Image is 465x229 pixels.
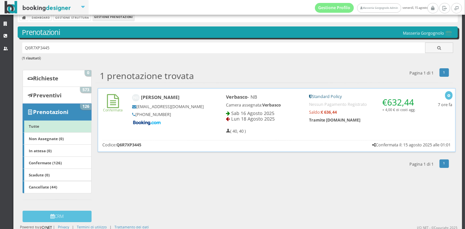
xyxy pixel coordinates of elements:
h5: Standard Policy [309,94,417,99]
a: Tutte [23,120,92,133]
h5: [PHONE_NUMBER] [132,112,204,117]
h5: Masseria Gorgognolo [403,31,453,36]
strong: € 636,44 [321,109,337,115]
b: [PERSON_NAME] [141,94,180,100]
b: Tutte [29,123,39,129]
a: Gestione Profilo [315,3,354,13]
a: Dashboard [30,14,51,21]
img: Booking-com-logo.png [132,120,162,126]
a: 1 [439,159,449,168]
h4: - NB [226,94,300,100]
small: + 4,00 € di costi agg. [382,107,416,112]
a: Cancellate (44) [23,181,92,193]
a: Prenotazioni 126 [23,104,92,121]
a: Scadute (0) [23,169,92,181]
a: Confermate (126) [23,156,92,169]
h5: Confermata il: 15 agosto 2025 alle 01:01 [372,142,451,147]
li: Gestione Prenotazioni [93,14,134,21]
b: Non Assegnate (0) [29,136,64,141]
h5: Pagina 1 di 1 [409,162,434,167]
h5: Camera assegnata: [226,103,300,107]
img: 0603869b585f11eeb13b0a069e529790.png [444,31,453,36]
span: € [382,96,414,108]
h5: Codice: [102,142,141,147]
span: Sab 16 Agosto 2025 [231,110,274,116]
b: Confermate (126) [29,160,62,165]
b: Verbasco [262,102,281,108]
a: Preventivi 573 [23,87,92,104]
b: In attesa (0) [29,148,52,153]
h3: Prenotazioni [22,28,454,37]
a: In attesa (0) [23,144,92,157]
h5: ( 40, 40 ) [226,129,246,134]
b: Scadute (0) [29,172,50,177]
b: Q6R7XP3445 [116,142,141,148]
span: venerdì, 15 agosto [315,3,427,13]
h5: 7 ore fa [438,102,452,107]
b: Richieste [33,74,58,82]
span: Lun 18 Agosto 2025 [231,116,275,122]
a: Richieste 0 [23,70,92,87]
a: Masseria Gorgognolo Admin [357,3,401,13]
h5: Nessun Pagamento Registrato [309,102,417,107]
a: Gestione Struttura [54,14,90,21]
h5: Pagina 1 di 1 [409,71,434,75]
h5: [EMAIL_ADDRESS][DOMAIN_NAME] [132,104,204,109]
span: 0 [85,70,91,76]
b: Tramite [DOMAIN_NAME] [309,117,360,123]
b: Preventivi [33,91,61,99]
b: Verbasco [226,94,248,100]
a: 1 [439,68,449,77]
a: Non Assegnate (0) [23,132,92,145]
button: CRM [23,211,92,222]
b: Prenotazioni [33,108,68,116]
h2: 1 prenotazione trovata [100,71,194,81]
span: 573 [80,87,91,93]
h5: Saldo: [309,110,417,115]
b: 1 risultati [23,56,40,60]
img: BookingDesigner.com [5,1,71,14]
a: Confermata [103,102,123,112]
img: Nicola Shand [132,94,140,102]
input: Ricerca cliente - (inserisci il codice, il nome, il cognome, il numero di telefono o la mail) [22,42,425,53]
b: Cancellate (44) [29,184,57,189]
span: 126 [80,104,91,110]
h6: ( ) [22,56,454,60]
span: 632,44 [387,96,414,108]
